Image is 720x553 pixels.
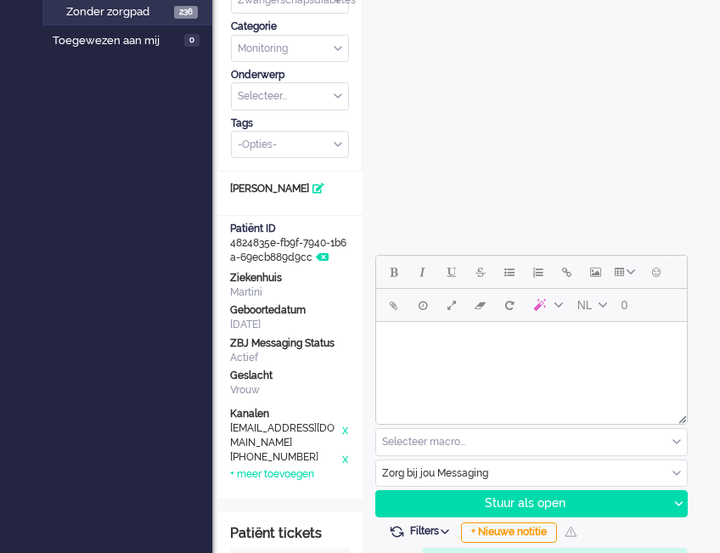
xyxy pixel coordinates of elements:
div: + meer toevoegen [230,467,314,482]
div: Geslacht [230,369,350,383]
button: Strikethrough [466,257,495,286]
button: Delay message [408,291,437,319]
div: [DATE] [230,318,350,332]
div: Onderwerp [231,68,349,82]
div: 4824835e-fb9f-7940-1b6a-69ecb889d9cc [217,222,363,265]
div: ZBJ Messaging Status [230,336,350,351]
button: Table [610,257,642,286]
div: Actief [230,351,350,365]
div: Stuur als open [376,491,670,516]
div: Tags [231,116,349,131]
span: 0 [622,298,628,312]
button: Insert/edit link [553,257,582,286]
div: Patiënt ID [230,222,350,236]
div: [PHONE_NUMBER] [230,450,341,467]
button: Fullscreen [437,291,466,319]
span: Filters [410,525,455,537]
div: Select Tags [231,131,349,159]
button: 0 [614,291,636,319]
span: Zonder zorgpad [66,4,170,20]
span: Toegewezen aan mij [53,33,179,49]
button: Bullet list [495,257,524,286]
span: NL [577,298,593,312]
button: Reset content [495,291,524,319]
button: Numbered list [524,257,553,286]
span: 236 [174,6,198,19]
button: AI [524,291,570,319]
button: Clear formatting [466,291,495,319]
div: Patiënt tickets [230,524,350,544]
button: Insert/edit image [582,257,610,286]
div: [EMAIL_ADDRESS][DOMAIN_NAME] [230,421,341,450]
button: Add attachment [380,291,408,319]
div: Resize [672,409,687,424]
div: Geboortedatum [230,303,350,318]
a: Toegewezen aan mij 0 [49,31,212,49]
div: Martini [230,285,350,300]
div: Ziekenhuis [230,271,350,285]
button: Italic [408,257,437,286]
div: x [341,450,350,467]
a: Zonder zorgpad 236 [49,2,211,20]
div: Kanalen [230,407,350,421]
button: Language [570,291,614,319]
span: 0 [184,34,200,47]
button: Underline [437,257,466,286]
button: Bold [380,257,408,286]
div: Vrouw [230,383,350,398]
div: Categorie [231,20,349,34]
div: x [341,421,350,450]
div: [PERSON_NAME] [217,182,363,196]
iframe: Rich Text Area [376,322,687,409]
button: Emoticons [642,257,671,286]
div: + Nieuwe notitie [461,522,557,543]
